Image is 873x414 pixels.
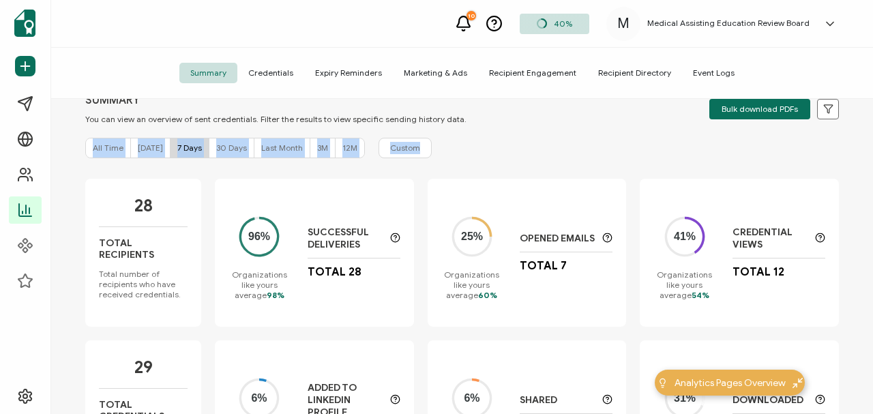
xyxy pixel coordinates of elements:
[441,269,503,300] p: Organizations like yours average
[793,378,803,388] img: minimize-icon.svg
[134,196,153,216] p: 28
[733,226,808,251] p: Credential Views
[342,143,357,153] span: 12M
[733,394,808,406] p: Downloaded
[467,11,476,20] div: 10
[99,269,188,299] p: Total number of recipients who have received credentials.
[682,63,745,83] span: Event Logs
[393,63,478,83] span: Marketing & Ads
[805,349,873,414] iframe: Chat Widget
[692,290,709,300] span: 54%
[85,114,467,124] p: You can view an overview of sent credentials. Filter the results to view specific sending history...
[647,18,810,28] h5: Medical Assisting Education Review Board
[138,143,163,153] span: [DATE]
[237,63,304,83] span: Credentials
[216,143,247,153] span: 30 Days
[675,376,786,390] span: Analytics Pages Overview
[733,265,784,279] p: Total 12
[228,269,291,300] p: Organizations like yours average
[308,265,361,279] p: Total 28
[317,143,328,153] span: 3M
[267,290,284,300] span: 98%
[709,99,810,119] button: Bulk download PDFs
[722,105,798,113] span: Bulk download PDFs
[379,138,432,158] button: Custom
[261,143,303,153] span: Last Month
[653,269,715,300] p: Organizations like yours average
[554,18,572,29] span: 40%
[304,63,393,83] span: Expiry Reminders
[93,143,123,153] span: All Time
[390,142,420,154] span: Custom
[99,237,188,261] p: Total Recipients
[520,259,567,273] p: Total 7
[14,10,35,37] img: sertifier-logomark-colored.svg
[85,93,467,107] p: SUMMARY
[587,63,682,83] span: Recipient Directory
[617,14,630,34] span: M
[179,63,237,83] span: Summary
[520,233,595,245] p: Opened Emails
[134,357,153,378] p: 29
[478,63,587,83] span: Recipient Engagement
[478,290,497,300] span: 60%
[177,143,202,153] span: 7 Days
[308,226,383,251] p: Successful Deliveries
[520,394,595,406] p: Shared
